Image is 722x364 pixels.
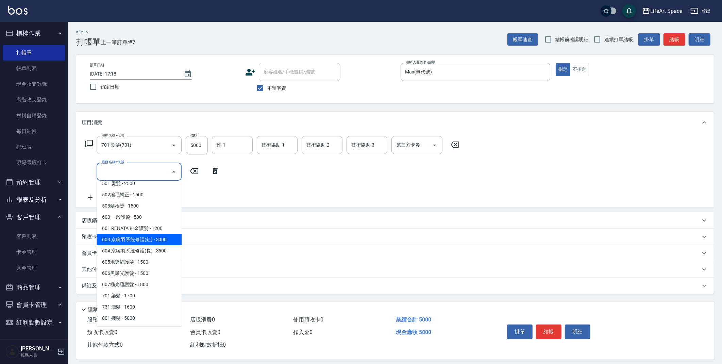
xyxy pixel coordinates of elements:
[190,342,226,348] span: 紅利點數折抵 0
[76,278,714,294] div: 備註及來源
[76,37,101,47] h3: 打帳單
[97,200,182,212] span: 503髮根燙 - 1500
[405,60,435,65] label: 服務人員姓名/編號
[3,139,65,155] a: 排班表
[97,268,182,279] span: 606黑耀光護髮 - 1500
[101,133,124,138] label: 服務名稱/代號
[3,244,65,260] a: 卡券管理
[90,63,104,68] label: 帳單日期
[76,112,714,133] div: 項目消費
[3,155,65,170] a: 現場電腦打卡
[90,68,177,80] input: YYYY/MM/DD hh:mm
[82,266,116,273] p: 其他付款方式
[76,212,714,229] div: 店販銷售
[97,301,182,313] span: 731 漂髮 - 1600
[3,229,65,244] a: 客戶列表
[3,314,65,331] button: 紅利點數設定
[180,66,196,82] button: Choose date, selected date is 2025-09-07
[88,306,118,313] p: 隱藏業績明細
[101,160,124,165] label: 服務名稱/代號
[556,63,570,76] button: 指定
[3,173,65,191] button: 預約管理
[507,325,533,339] button: 掛單
[3,76,65,92] a: 現金收支登錄
[97,234,182,245] span: 603 京喚羽系統修護(短) - 3000
[97,257,182,268] span: 605米樂絲護髮 - 1500
[650,7,682,15] div: LifeArt Space
[396,316,431,323] span: 業績合計 5000
[5,345,19,359] img: Person
[3,24,65,42] button: 櫃檯作業
[396,329,431,335] span: 現金應收 5000
[570,63,589,76] button: 不指定
[639,4,685,18] button: LifeArt Space
[688,5,714,17] button: 登出
[604,36,633,43] span: 連續打單結帳
[3,209,65,226] button: 客戶管理
[87,342,123,348] span: 其他付款方式 0
[507,33,538,46] button: 帳單速查
[565,325,590,339] button: 明細
[3,260,65,276] a: 入金管理
[97,223,182,234] span: 601 RENATA 鉑金護髮 - 1200
[76,30,101,34] h2: Key In
[87,316,121,323] span: 服務消費 5000
[622,4,636,18] button: save
[429,140,440,151] button: Open
[3,108,65,123] a: 材料自購登錄
[8,6,28,15] img: Logo
[3,191,65,209] button: 報表及分析
[638,33,660,46] button: 掛單
[101,38,136,47] span: 上一筆訂單:#7
[536,325,561,339] button: 結帳
[3,92,65,107] a: 高階收支登錄
[21,345,55,352] h5: [PERSON_NAME]
[97,245,182,257] span: 604 京喚羽系統修護(長) - 3500
[82,233,107,241] p: 預收卡販賣
[168,166,179,177] button: Close
[76,261,714,278] div: 其他付款方式
[3,45,65,61] a: 打帳單
[190,316,215,323] span: 店販消費 0
[3,61,65,76] a: 帳單列表
[87,329,117,335] span: 預收卡販賣 0
[293,316,323,323] span: 使用預收卡 0
[82,119,102,126] p: 項目消費
[97,212,182,223] span: 600 一般護髮 - 500
[97,178,182,189] span: 501 燙髮 - 2500
[76,229,714,245] div: 預收卡販賣
[293,329,313,335] span: 扣入金 0
[190,133,198,138] label: 價格
[3,296,65,314] button: 會員卡管理
[555,36,589,43] span: 結帳前確認明細
[689,33,710,46] button: 明細
[97,279,182,290] span: 607極光蘊護髮 - 1800
[76,245,714,261] div: 會員卡銷售
[21,352,55,358] p: 服務人員
[97,313,182,324] span: 801 接髮 - 5000
[190,329,220,335] span: 會員卡販賣 0
[97,290,182,301] span: 701 染髮 - 1700
[82,217,102,224] p: 店販銷售
[3,123,65,139] a: 每日結帳
[97,189,182,200] span: 502縮毛矯正 - 1500
[82,282,107,289] p: 備註及來源
[100,83,119,90] span: 鎖定日期
[3,279,65,296] button: 商品管理
[82,250,107,257] p: 會員卡銷售
[664,33,685,46] button: 結帳
[168,140,179,151] button: Open
[267,85,286,92] span: 不留客資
